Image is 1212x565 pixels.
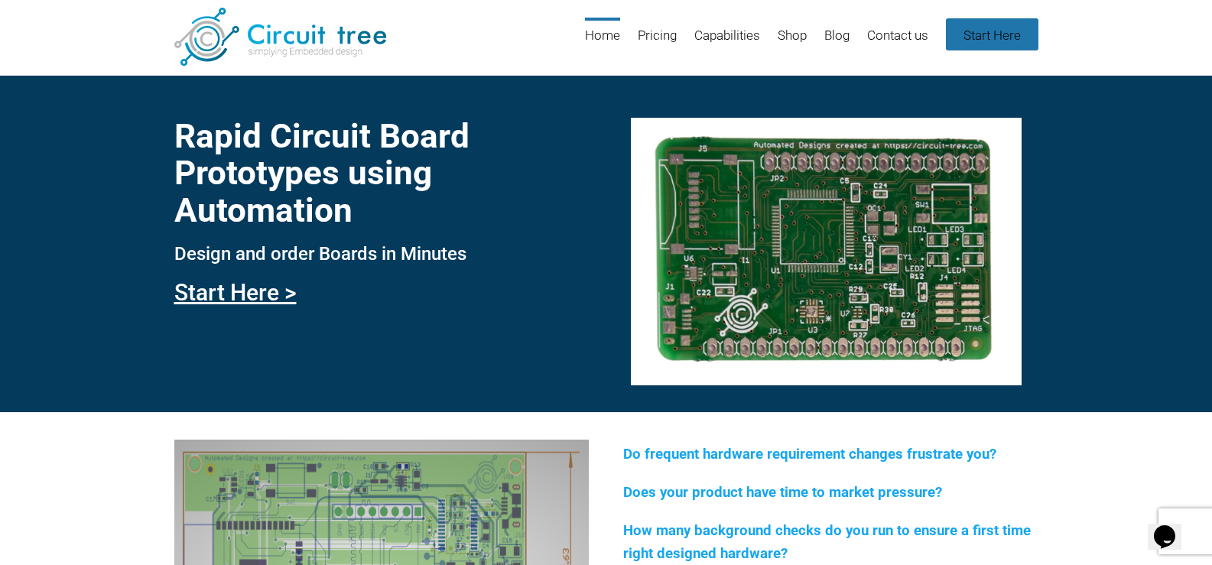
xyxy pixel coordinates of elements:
h1: Rapid Circuit Board Prototypes using Automation [174,118,589,229]
span: How many background checks do you run to ensure a first time right designed hardware? [623,522,1031,562]
a: Shop [778,18,807,67]
a: Home [585,18,620,67]
a: Start Here [946,18,1038,50]
span: Do frequent hardware requirement changes frustrate you? [623,446,996,463]
a: Blog [824,18,850,67]
img: Circuit Tree [174,8,386,66]
a: Pricing [638,18,677,67]
a: Start Here > [174,279,297,306]
span: Does your product have time to market pressure? [623,484,942,501]
iframe: chat widget [1148,504,1197,550]
a: Capabilities [694,18,760,67]
h3: Design and order Boards in Minutes [174,244,589,264]
a: Contact us [867,18,928,67]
